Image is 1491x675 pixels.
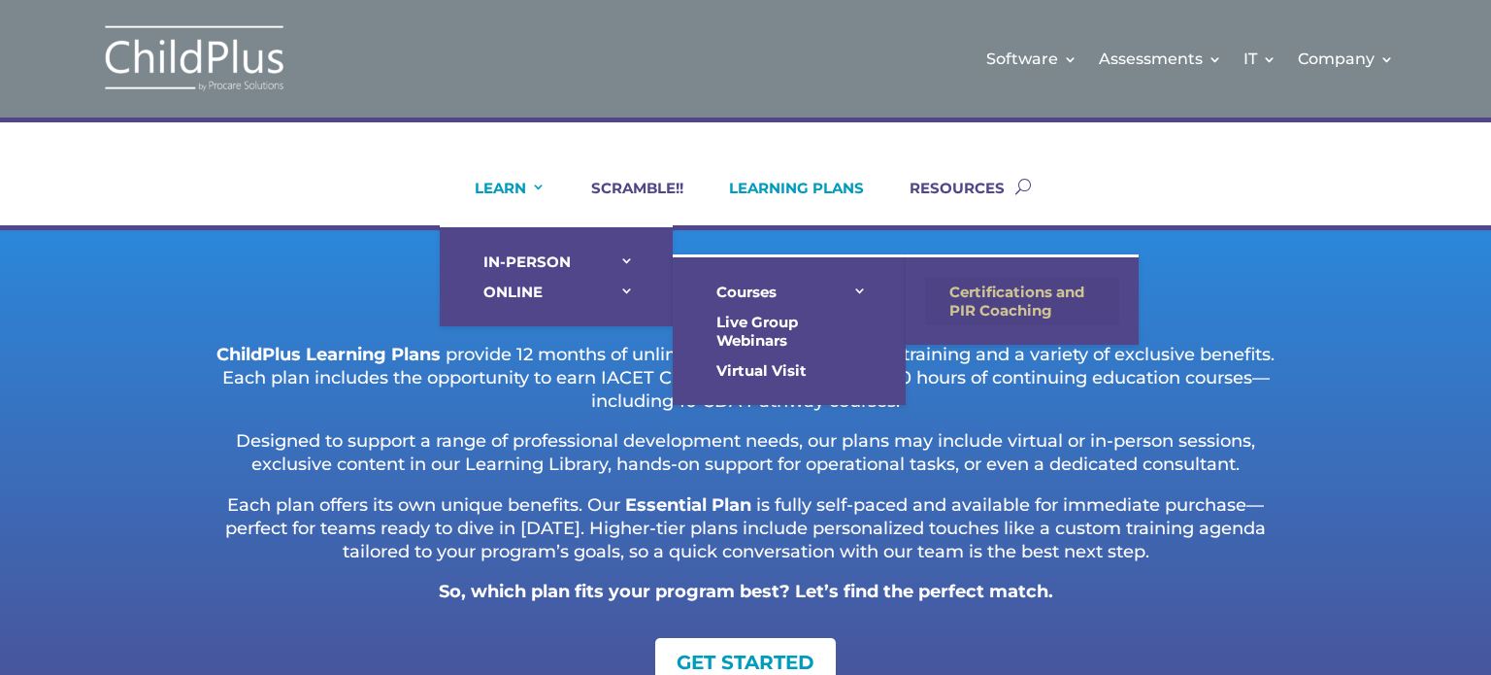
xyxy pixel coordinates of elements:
a: Assessments [1099,19,1222,98]
a: ONLINE [459,277,653,307]
p: provide 12 months of unlimited access to expert-led training and a variety of exclusive benefits.... [202,344,1289,430]
a: Company [1298,19,1394,98]
a: IN-PERSON [459,247,653,277]
p: Each plan offers its own unique benefits. Our is fully self-paced and available for immediate pur... [202,494,1289,581]
a: LEARN [450,179,546,225]
a: RESOURCES [885,179,1005,225]
a: Courses [692,277,886,307]
a: Software [986,19,1077,98]
strong: ChildPlus Learning Plans [216,344,441,365]
a: Virtual Visit [692,355,886,386]
h1: LEARNING PLANS [124,279,1367,333]
a: Certifications and PIR Coaching [925,277,1119,325]
a: IT [1243,19,1276,98]
strong: So, which plan fits your program best? Let’s find the perfect match. [439,581,1053,602]
a: SCRAMBLE!! [567,179,683,225]
a: LEARNING PLANS [705,179,864,225]
a: Live Group Webinars [692,307,886,355]
strong: Essential Plan [625,494,751,516]
p: Designed to support a range of professional development needs, our plans may include virtual or i... [202,430,1289,494]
